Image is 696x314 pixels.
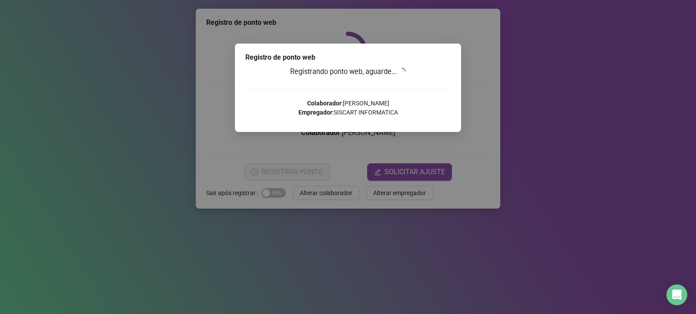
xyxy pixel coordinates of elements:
[307,100,341,107] strong: Colaborador
[398,68,405,75] span: loading
[245,99,451,117] p: : [PERSON_NAME] : SISCART INFORMATICA
[245,66,451,78] h3: Registrando ponto web, aguarde...
[298,109,332,116] strong: Empregador
[666,284,687,305] div: Open Intercom Messenger
[245,52,451,63] div: Registro de ponto web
